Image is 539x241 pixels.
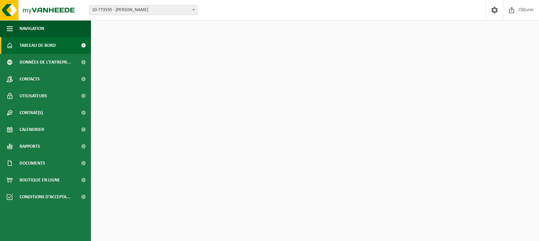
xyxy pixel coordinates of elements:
span: Tableau de bord [20,37,56,54]
span: 10-773595 - SRL EMMANUEL DUTRIEUX - HOLLAIN [89,5,197,15]
span: Calendrier [20,121,44,138]
span: Contacts [20,71,40,88]
span: Rapports [20,138,40,155]
span: 10-773595 - SRL EMMANUEL DUTRIEUX - HOLLAIN [89,5,197,15]
span: Utilisateurs [20,88,47,104]
span: Documents [20,155,45,172]
span: Données de l'entrepr... [20,54,71,71]
span: Contrat(s) [20,104,43,121]
span: Conditions d'accepta... [20,188,70,205]
span: Boutique en ligne [20,172,60,188]
span: Navigation [20,20,44,37]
